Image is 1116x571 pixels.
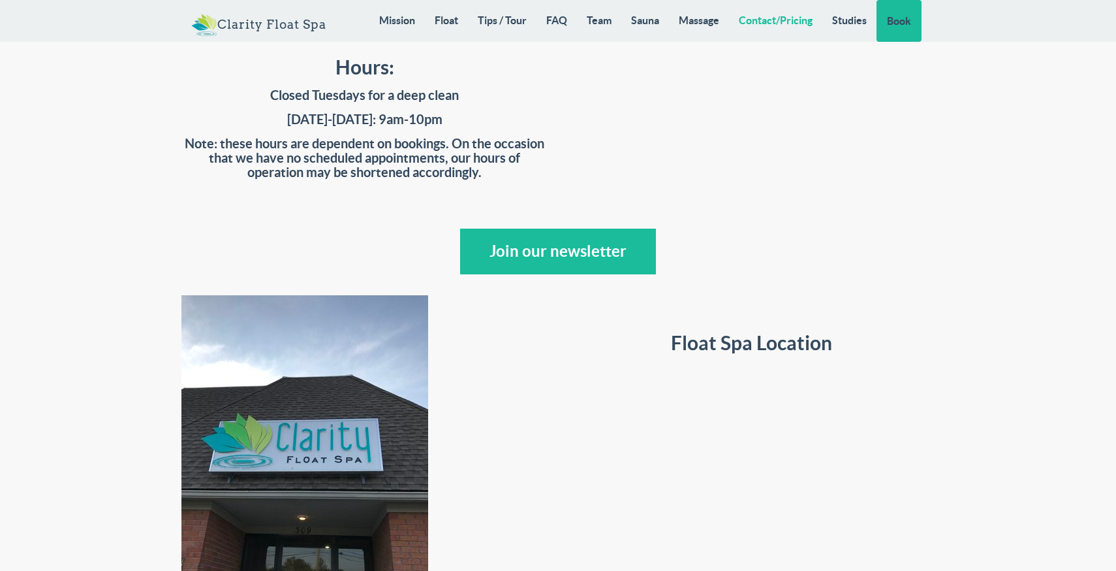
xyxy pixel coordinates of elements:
[181,112,549,127] h4: [DATE]-[DATE]: 9am-10pm
[181,57,549,78] h3: Hours:
[568,333,935,354] h3: Float Spa Location
[181,137,549,180] h4: Note: these hours are dependent on bookings. On the occasion that we have no scheduled appointmen...
[181,88,549,103] h4: Closed Tuesdays for a deep clean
